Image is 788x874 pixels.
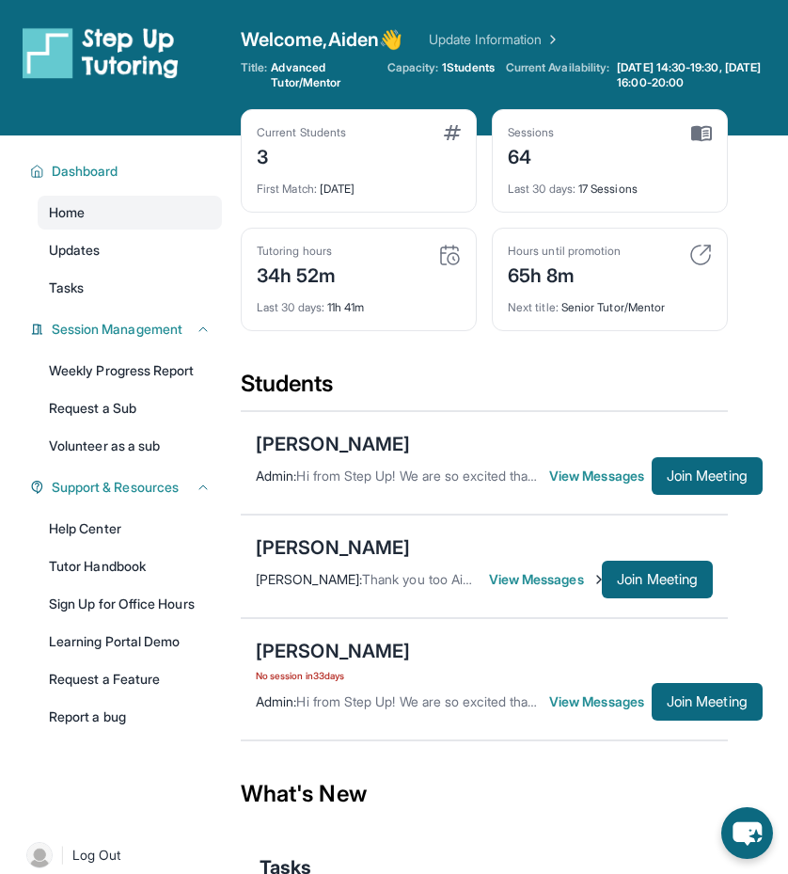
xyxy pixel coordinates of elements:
[241,753,728,835] div: What's New
[591,572,607,587] img: Chevron-Right
[52,478,179,497] span: Support & Resources
[508,170,712,197] div: 17 Sessions
[652,457,763,495] button: Join Meeting
[438,244,461,266] img: card
[49,241,101,260] span: Updates
[542,30,560,49] img: Chevron Right
[257,125,346,140] div: Current Students
[617,60,784,90] span: [DATE] 14:30-19:30, [DATE] 16:00-20:00
[257,140,346,170] div: 3
[38,233,222,267] a: Updates
[38,354,222,388] a: Weekly Progress Report
[23,26,179,79] img: logo
[508,289,712,315] div: Senior Tutor/Mentor
[256,638,410,664] div: [PERSON_NAME]
[257,289,461,315] div: 11h 41m
[38,391,222,425] a: Request a Sub
[689,244,712,266] img: card
[617,574,698,585] span: Join Meeting
[652,683,763,721] button: Join Meeting
[667,470,748,482] span: Join Meeting
[508,125,555,140] div: Sessions
[362,571,485,587] span: Thank you too Aiden
[256,468,296,484] span: Admin :
[38,662,222,696] a: Request a Feature
[442,60,495,75] span: 1 Students
[38,196,222,230] a: Home
[508,244,621,259] div: Hours until promotion
[257,170,461,197] div: [DATE]
[256,693,296,709] span: Admin :
[60,844,65,866] span: |
[271,60,375,90] span: Advanced Tutor/Mentor
[38,625,222,659] a: Learning Portal Demo
[52,162,118,181] span: Dashboard
[241,369,728,410] div: Students
[26,842,53,868] img: user-img
[44,320,211,339] button: Session Management
[508,300,559,314] span: Next title :
[549,692,652,711] span: View Messages
[508,182,575,196] span: Last 30 days :
[508,259,621,289] div: 65h 8m
[257,182,317,196] span: First Match :
[508,140,555,170] div: 64
[549,467,652,485] span: View Messages
[444,125,461,140] img: card
[257,244,337,259] div: Tutoring hours
[44,162,211,181] button: Dashboard
[667,696,748,707] span: Join Meeting
[38,700,222,734] a: Report a bug
[256,534,410,561] div: [PERSON_NAME]
[429,30,560,49] a: Update Information
[52,320,182,339] span: Session Management
[44,478,211,497] button: Support & Resources
[38,549,222,583] a: Tutor Handbook
[257,300,324,314] span: Last 30 days :
[256,668,410,683] span: No session in 33 days
[38,271,222,305] a: Tasks
[241,60,267,90] span: Title:
[72,846,121,865] span: Log Out
[38,587,222,621] a: Sign Up for Office Hours
[49,203,85,222] span: Home
[256,431,410,457] div: [PERSON_NAME]
[38,429,222,463] a: Volunteer as a sub
[602,561,713,598] button: Join Meeting
[613,60,788,90] a: [DATE] 14:30-19:30, [DATE] 16:00-20:00
[241,26,402,53] span: Welcome, Aiden 👋
[38,512,222,546] a: Help Center
[489,570,602,589] span: View Messages
[387,60,439,75] span: Capacity:
[49,278,84,297] span: Tasks
[691,125,712,142] img: card
[257,259,337,289] div: 34h 52m
[256,571,362,587] span: [PERSON_NAME] :
[506,60,609,90] span: Current Availability:
[721,807,773,859] button: chat-button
